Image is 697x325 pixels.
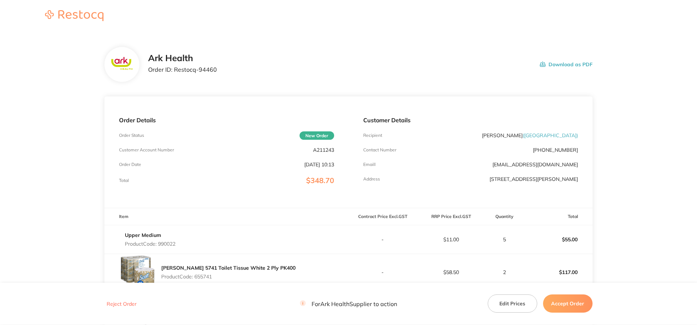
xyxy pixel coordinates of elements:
[119,147,174,152] p: Customer Account Number
[104,301,139,308] button: Reject Order
[104,208,348,225] th: Item
[306,176,334,185] span: $348.70
[349,269,417,275] p: -
[363,133,382,138] p: Recipient
[540,53,593,76] button: Download as PDF
[524,231,592,248] p: $55.00
[363,117,578,123] p: Customer Details
[161,265,296,271] a: [PERSON_NAME] 5741 Toilet Tissue White 2 Ply PK400
[304,162,334,167] p: [DATE] 10:13
[125,241,175,247] p: Product Code: 990022
[119,178,129,183] p: Total
[349,237,417,242] p: -
[300,131,334,140] span: New Order
[349,208,417,225] th: Contract Price Excl. GST
[543,295,593,313] button: Accept Order
[148,66,217,73] p: Order ID: Restocq- 94460
[119,162,141,167] p: Order Date
[313,147,334,153] p: A211243
[38,10,111,21] img: Restocq logo
[492,161,578,168] a: [EMAIL_ADDRESS][DOMAIN_NAME]
[119,133,144,138] p: Order Status
[300,301,397,308] p: For Ark Health Supplier to action
[485,208,524,225] th: Quantity
[490,176,578,182] p: [STREET_ADDRESS][PERSON_NAME]
[417,237,485,242] p: $11.00
[363,162,376,167] p: Emaill
[524,208,593,225] th: Total
[482,132,578,138] p: [PERSON_NAME]
[417,208,485,225] th: RRP Price Excl. GST
[417,269,485,275] p: $58.50
[119,117,334,123] p: Order Details
[119,254,155,290] img: bXowbHo3Zg
[486,269,524,275] p: 2
[488,295,537,313] button: Edit Prices
[125,232,161,238] a: Upper Medium
[524,263,592,281] p: $117.00
[523,132,578,139] span: ( [GEOGRAPHIC_DATA] )
[110,56,134,73] img: c3FhZTAyaA
[363,177,380,182] p: Address
[148,53,217,63] h2: Ark Health
[161,274,296,280] p: Product Code: 655741
[363,147,396,152] p: Contact Number
[486,237,524,242] p: 5
[38,10,111,22] a: Restocq logo
[533,147,578,153] p: [PHONE_NUMBER]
